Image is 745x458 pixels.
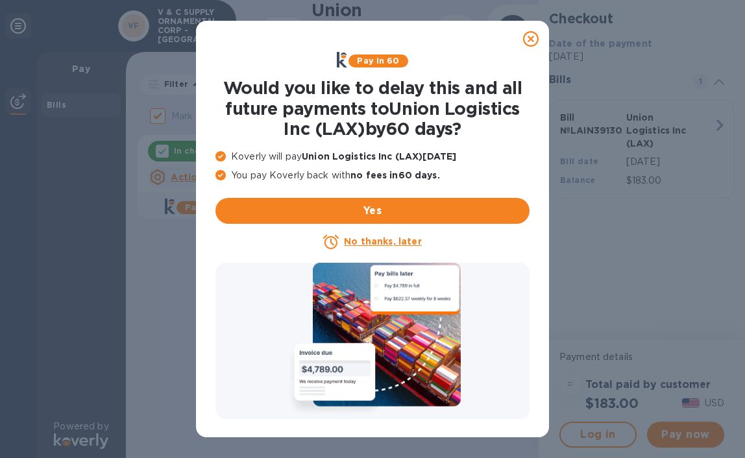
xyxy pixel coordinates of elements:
[215,150,530,163] p: Koverly will pay
[350,170,439,180] b: no fees in 60 days .
[302,151,456,162] b: Union Logistics Inc (LAX) [DATE]
[215,198,530,224] button: Yes
[215,78,530,139] h1: Would you like to delay this and all future payments to Union Logistics Inc (LAX) by 60 days ?
[226,203,519,219] span: Yes
[215,169,530,182] p: You pay Koverly back with
[344,236,421,247] u: No thanks, later
[357,56,399,66] b: Pay in 60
